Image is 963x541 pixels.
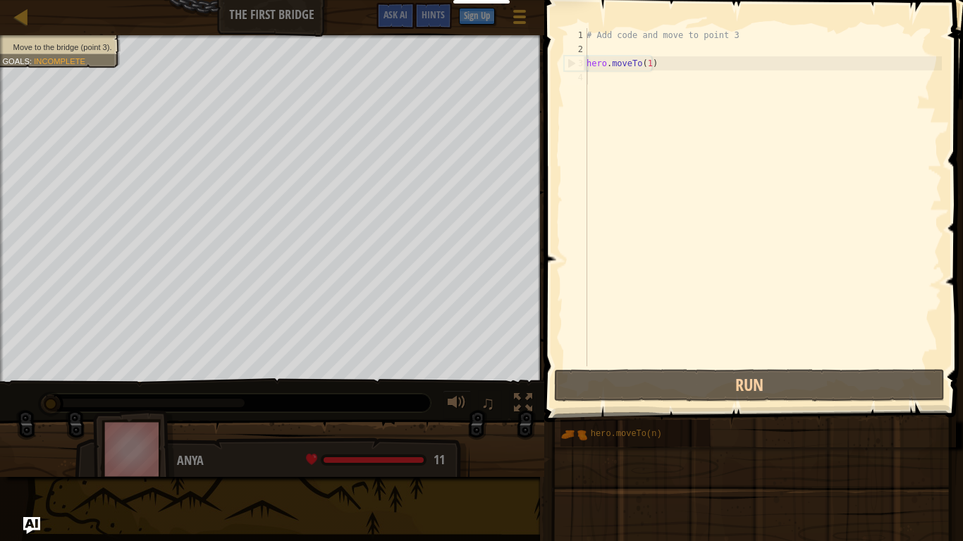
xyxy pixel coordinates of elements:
span: Move to the bridge (point 3). [13,42,112,51]
button: Run [554,369,944,402]
div: 3 [565,56,587,70]
div: 4 [564,70,587,85]
div: 1 [564,28,587,42]
span: Ask AI [384,8,407,21]
button: Show game menu [502,3,537,36]
button: Sign Up [459,8,495,25]
span: Incomplete [34,56,85,66]
div: 2 [564,42,587,56]
span: Goals [2,56,30,66]
img: portrait.png [560,421,587,448]
button: Ask AI [23,517,40,534]
li: Move to the bridge (point 3). [2,42,111,53]
span: : [30,56,34,66]
span: Hints [422,8,445,21]
button: Ask AI [376,3,415,29]
span: hero.moveTo(n) [591,429,662,439]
